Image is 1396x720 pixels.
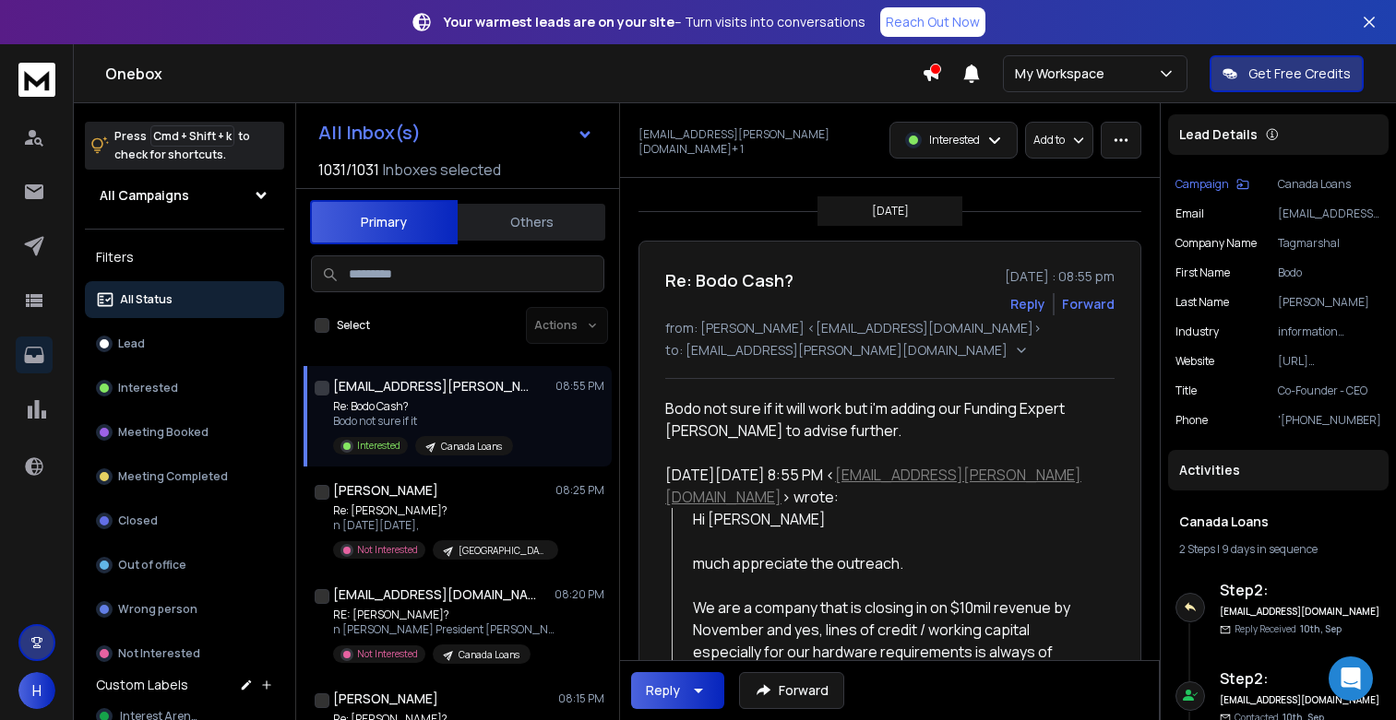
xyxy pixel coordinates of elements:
button: Closed [85,502,284,539]
div: Open Intercom Messenger [1329,656,1373,701]
p: 08:20 PM [555,587,604,602]
h1: Canada Loans [1179,513,1378,531]
button: Reply [631,672,724,709]
h6: Step 2 : [1220,579,1381,601]
p: Company Name [1175,236,1257,251]
p: Phone [1175,413,1208,428]
button: All Campaigns [85,177,284,214]
h6: [EMAIL_ADDRESS][DOMAIN_NAME] [1220,605,1381,619]
p: Add to [1033,133,1065,148]
button: Primary [310,200,458,244]
button: H [18,672,55,709]
p: Meeting Completed [118,469,228,484]
div: Forward [1062,295,1115,313]
button: Reply [1010,295,1045,313]
p: – Turn visits into conversations [444,13,865,31]
p: Re: Bodo Cash? [333,399,513,414]
p: Meeting Booked [118,425,209,440]
h1: [EMAIL_ADDRESS][PERSON_NAME][DOMAIN_NAME] +1 [333,377,536,395]
h1: [PERSON_NAME] [333,690,438,708]
p: Not Interested [357,543,418,557]
button: Meeting Booked [85,414,284,451]
h1: All Inbox(s) [318,124,421,142]
p: Wrong person [118,602,197,617]
p: Last Name [1175,295,1229,310]
button: Out of office [85,547,284,584]
p: Lead Details [1179,125,1258,144]
h6: [EMAIL_ADDRESS][DOMAIN_NAME] [1220,693,1381,707]
p: Co-Founder - CEO [1278,384,1381,398]
img: logo [18,63,55,97]
span: 2 Steps [1179,541,1215,557]
p: Campaign [1175,177,1229,192]
h6: Step 2 : [1220,667,1381,690]
button: Not Interested [85,635,284,672]
p: 08:25 PM [555,483,604,498]
p: [GEOGRAPHIC_DATA] + US Loans [459,544,547,558]
button: Meeting Completed [85,458,284,495]
p: Reach Out Now [886,13,980,31]
p: information technology & services [1278,325,1381,339]
button: Wrong person [85,591,284,628]
p: Closed [118,513,158,528]
div: much appreciate the outreach. [693,552,1101,574]
h1: [EMAIL_ADDRESS][DOMAIN_NAME] [333,585,536,604]
span: 10th, Sep [1300,622,1342,635]
span: 9 days in sequence [1222,541,1318,557]
p: 08:15 PM [558,691,604,706]
button: Interested [85,370,284,407]
p: Tagmarshal [1278,236,1381,251]
p: [EMAIL_ADDRESS][PERSON_NAME][DOMAIN_NAME] + 1 [638,127,878,157]
button: Get Free Credits [1210,55,1364,92]
p: Canada Loans [459,648,519,662]
p: n [PERSON_NAME] President [PERSON_NAME] [333,622,555,637]
p: title [1175,384,1197,398]
p: My Workspace [1015,65,1112,83]
p: industry [1175,325,1219,339]
div: Activities [1168,450,1389,490]
button: Others [458,202,605,242]
button: Forward [739,672,844,709]
p: from: [PERSON_NAME] <[EMAIL_ADDRESS][DOMAIN_NAME]> [665,319,1115,337]
strong: Your warmest leads are on your site [444,13,674,30]
p: [DATE] : 08:55 pm [1005,267,1115,286]
div: Reply [646,681,680,700]
a: [EMAIL_ADDRESS][PERSON_NAME][DOMAIN_NAME] [665,465,1081,507]
button: Lead [85,325,284,362]
h1: Onebox [105,63,922,85]
p: [PERSON_NAME] [1278,295,1381,310]
p: Canada Loans [1278,177,1381,192]
h1: Re: Bodo Cash? [665,267,793,293]
label: Select [337,318,370,333]
a: Reach Out Now [880,7,985,37]
p: Reply Received [1235,622,1342,636]
p: Get Free Credits [1248,65,1351,83]
h3: Inboxes selected [383,159,501,181]
p: First Name [1175,266,1230,280]
p: Interested [357,439,400,453]
p: '[PHONE_NUMBER] [1278,413,1381,428]
p: Canada Loans [441,440,502,454]
div: [DATE][DATE] 8:55 PM < > wrote: [665,464,1100,508]
span: Cmd + Shift + k [150,125,234,147]
h1: All Campaigns [100,186,189,205]
button: All Inbox(s) [304,114,608,151]
p: Bodo [1278,266,1381,280]
h3: Filters [85,244,284,270]
p: n [DATE][DATE], [333,518,555,533]
div: | [1179,542,1378,557]
p: to: [EMAIL_ADDRESS][PERSON_NAME][DOMAIN_NAME] [665,341,1010,360]
p: RE: [PERSON_NAME]? [333,608,555,622]
p: All Status [120,292,173,307]
p: Re: [PERSON_NAME]? [333,503,555,518]
p: [URL][DOMAIN_NAME] [1278,354,1381,369]
p: Bodo not sure if it [333,414,513,429]
p: Not Interested [118,646,200,661]
h3: Custom Labels [96,676,188,694]
p: [DATE] [872,204,909,218]
button: Campaign [1175,177,1249,192]
p: Not Interested [357,647,418,661]
p: website [1175,354,1214,369]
